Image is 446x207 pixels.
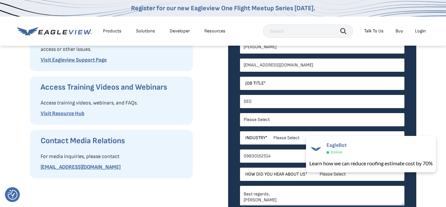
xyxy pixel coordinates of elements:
input: Search [263,24,353,38]
textarea: Hello, I hope this message finds you well. I noticed that your website is not currently gaining v... [240,186,404,206]
a: Visit Resource Hub [41,110,85,117]
a: Buy [395,28,403,34]
a: Developer [170,28,190,34]
a: [EMAIL_ADDRESS][DOMAIN_NAME] [41,164,120,170]
a: Register for our new Eagleview One Flight Meetup Series [DATE]. [131,4,315,12]
button: Consent Preferences [8,190,17,200]
div: Talk To Us [364,28,384,34]
div: Login [415,28,426,34]
p: For media inquiries, please contact [41,151,186,162]
div: Learn how we can reduce roofing estimate cost by 70% [309,159,433,167]
div: Resources [204,28,225,34]
h3: Contact Media Relations [41,136,186,146]
span: EagleBot [326,142,347,148]
h3: Access Training Videos and Webinars [41,82,186,93]
span: Online [331,150,342,155]
img: Revisit consent button [8,190,17,200]
p: Access training videos, webinars, and FAQs. [41,98,186,108]
div: Products [103,28,121,34]
a: Visit Eagleview Support Page [41,57,107,63]
img: EagleBot [309,142,323,155]
div: Solutions [136,28,155,34]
